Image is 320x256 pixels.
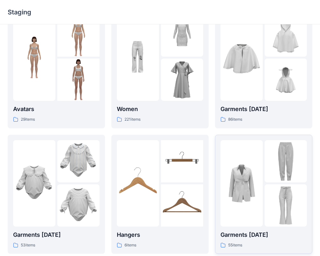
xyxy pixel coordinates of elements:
a: folder 1folder 2folder 3Garments [DATE]53items [8,135,105,254]
p: 86 items [228,116,242,123]
p: 53 items [21,242,35,249]
p: Hangers [117,230,203,239]
a: folder 1folder 2folder 3Garments [DATE]55items [215,135,312,254]
p: Staging [8,8,31,17]
p: Garments [DATE] [13,230,100,239]
p: 29 items [21,116,35,123]
a: folder 1folder 2folder 3Hangers6items [111,135,209,254]
p: Avatars [13,105,100,114]
img: folder 2 [161,14,203,57]
img: folder 3 [161,184,203,227]
img: folder 3 [265,184,307,227]
img: folder 2 [161,140,203,182]
img: folder 1 [220,36,263,79]
a: folder 1folder 2folder 3Avatars29items [8,9,105,128]
p: Women [117,105,203,114]
p: 221 items [124,116,140,123]
p: 6 items [124,242,136,249]
a: folder 1folder 2folder 3Women221items [111,9,209,128]
p: 55 items [228,242,242,249]
p: Garments [DATE] [220,230,307,239]
img: folder 3 [57,59,100,101]
img: folder 2 [265,14,307,57]
img: folder 2 [265,140,307,182]
img: folder 3 [57,184,100,227]
a: folder 1folder 2folder 3Garments [DATE]86items [215,9,312,128]
img: folder 2 [57,14,100,57]
img: folder 1 [117,36,159,79]
img: folder 2 [57,140,100,182]
img: folder 1 [13,162,55,204]
img: folder 3 [265,59,307,101]
img: folder 1 [13,36,55,79]
img: folder 3 [161,59,203,101]
img: folder 1 [117,162,159,204]
p: Garments [DATE] [220,105,307,114]
img: folder 1 [220,162,263,204]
